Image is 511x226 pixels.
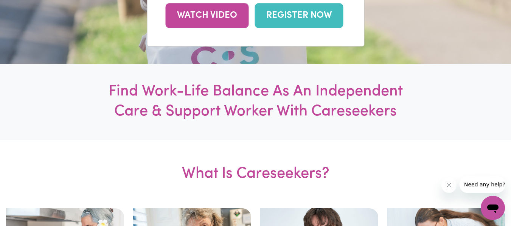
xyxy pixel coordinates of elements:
[441,178,457,193] iframe: Close message
[93,82,418,122] h1: Find Work-Life Balance As An Independent Care & Support Worker With Careseekers
[5,5,46,11] span: Need any help?
[481,196,505,220] iframe: Button to launch messaging window
[255,3,343,28] a: REGISTER NOW
[460,176,505,193] iframe: Message from company
[93,140,418,208] h3: What Is Careseekers?
[165,3,249,28] a: WATCH VIDEO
